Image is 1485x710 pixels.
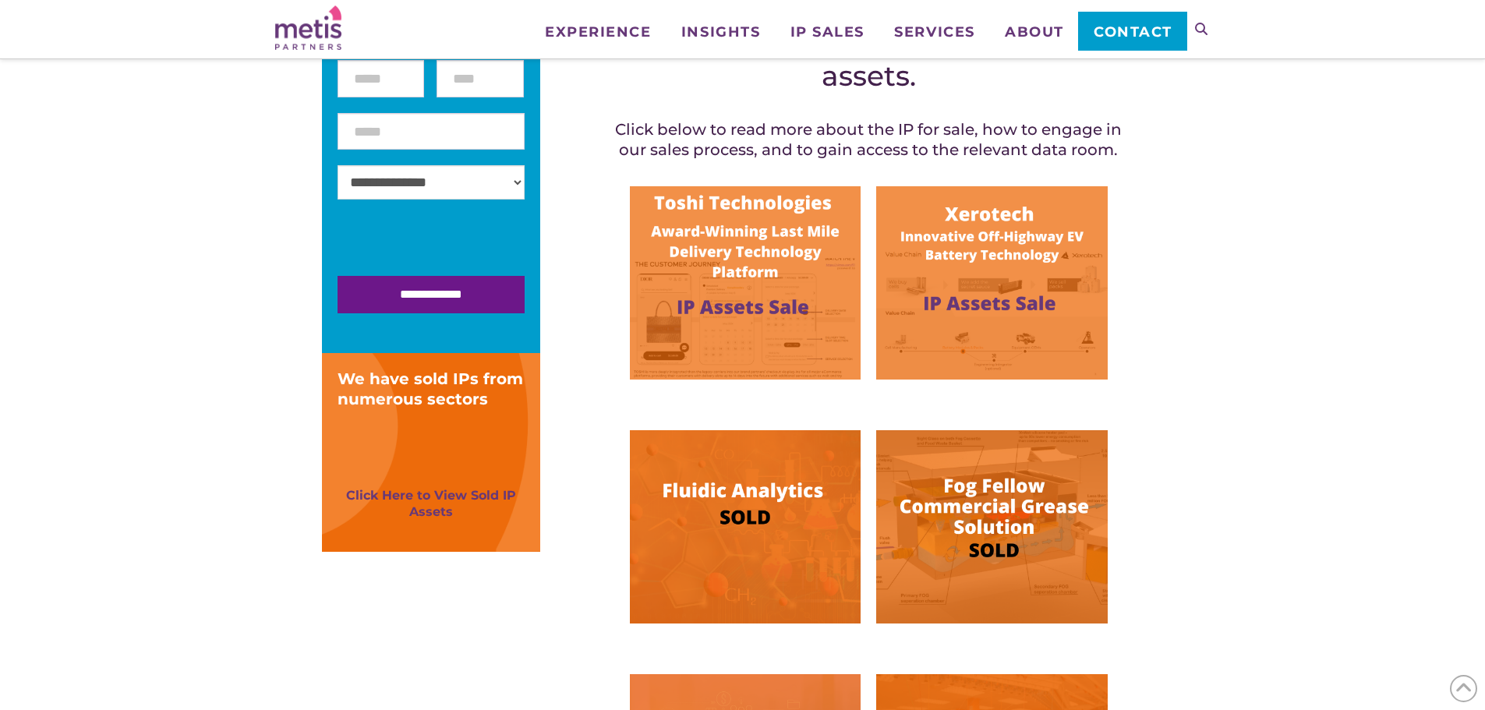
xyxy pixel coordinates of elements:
div: We have sold IPs from numerous sectors [338,369,525,409]
a: Contact [1078,12,1186,51]
span: Services [894,25,974,39]
span: Insights [681,25,760,39]
span: Experience [545,25,651,39]
iframe: reCAPTCHA [338,215,575,276]
img: Metis Partners [275,5,341,50]
span: Contact [1094,25,1172,39]
img: Image [876,430,1107,623]
img: Image [630,430,861,623]
span: About [1005,25,1064,39]
span: IP Sales [790,25,864,39]
a: Click Here to View Sold IP Assets [346,488,516,519]
img: Image [876,186,1107,380]
h4: Click below to read more about the IP for sale, how to engage in our sales process, and to gain a... [600,119,1137,160]
span: Back to Top [1450,675,1477,702]
img: Image [630,186,861,380]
